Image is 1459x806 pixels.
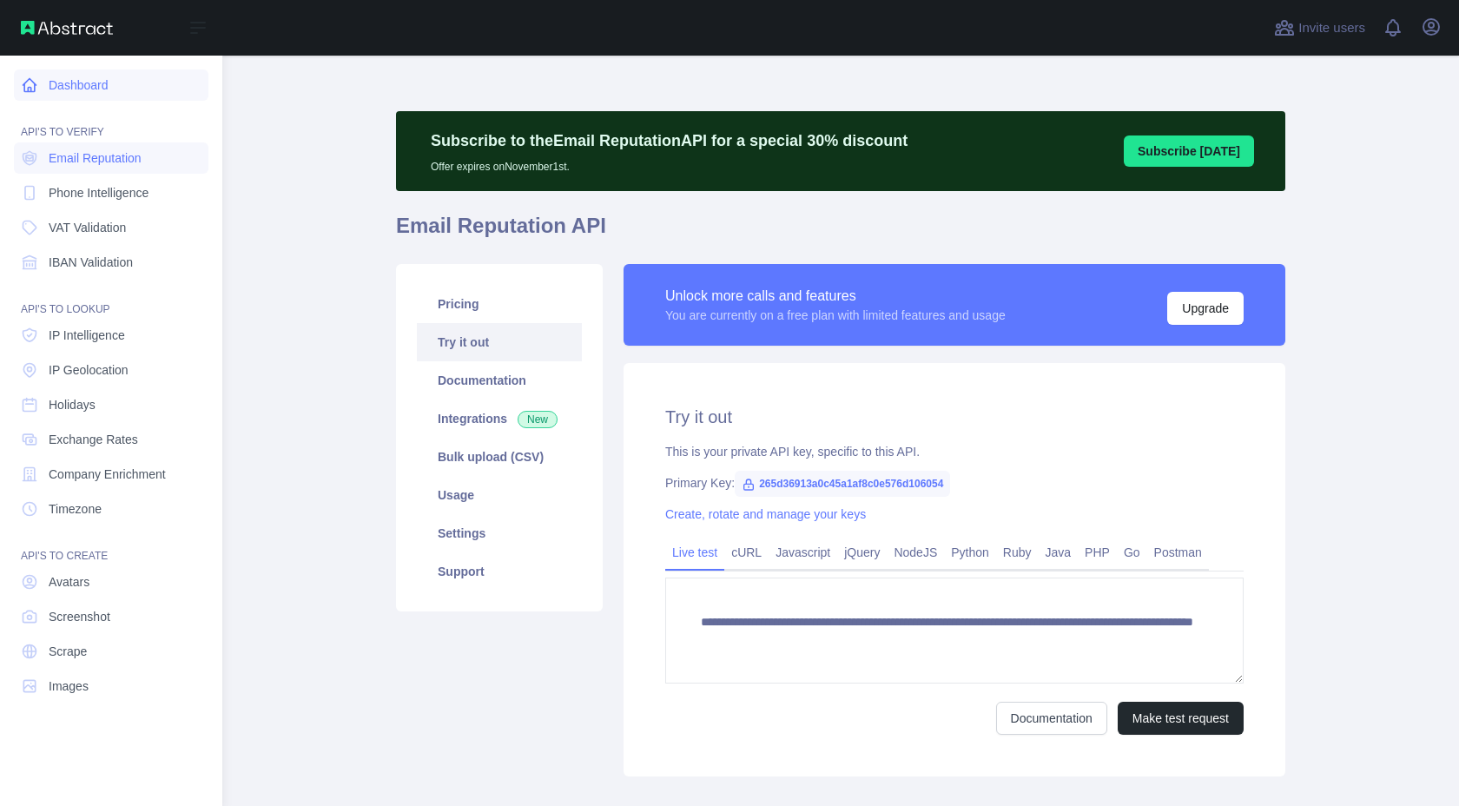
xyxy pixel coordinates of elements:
span: Exchange Rates [49,431,138,448]
span: Avatars [49,573,89,591]
a: Postman [1147,538,1209,566]
h1: Email Reputation API [396,212,1285,254]
a: Go [1117,538,1147,566]
span: Timezone [49,500,102,518]
h2: Try it out [665,405,1244,429]
a: Company Enrichment [14,459,208,490]
span: Holidays [49,396,96,413]
a: Settings [417,514,582,552]
a: Usage [417,476,582,514]
span: Email Reputation [49,149,142,167]
a: Holidays [14,389,208,420]
a: Documentation [996,702,1107,735]
span: New [518,411,558,428]
button: Invite users [1271,14,1369,42]
a: Images [14,671,208,702]
a: Java [1039,538,1079,566]
a: Create, rotate and manage your keys [665,507,866,521]
a: IBAN Validation [14,247,208,278]
button: Make test request [1118,702,1244,735]
a: Screenshot [14,601,208,632]
div: API'S TO CREATE [14,528,208,563]
a: cURL [724,538,769,566]
a: Scrape [14,636,208,667]
a: Live test [665,538,724,566]
div: You are currently on a free plan with limited features and usage [665,307,1006,324]
a: Support [417,552,582,591]
a: Python [944,538,996,566]
span: Scrape [49,643,87,660]
span: Phone Intelligence [49,184,149,201]
a: Phone Intelligence [14,177,208,208]
a: IP Geolocation [14,354,208,386]
span: Company Enrichment [49,466,166,483]
a: Try it out [417,323,582,361]
span: Screenshot [49,608,110,625]
a: VAT Validation [14,212,208,243]
button: Subscribe [DATE] [1124,135,1254,167]
div: API'S TO VERIFY [14,104,208,139]
a: Javascript [769,538,837,566]
span: IP Intelligence [49,327,125,344]
div: This is your private API key, specific to this API. [665,443,1244,460]
a: Dashboard [14,69,208,101]
a: Documentation [417,361,582,400]
a: Exchange Rates [14,424,208,455]
span: Invite users [1298,18,1365,38]
img: Abstract API [21,21,113,35]
a: Avatars [14,566,208,598]
a: IP Intelligence [14,320,208,351]
span: VAT Validation [49,219,126,236]
div: Unlock more calls and features [665,286,1006,307]
a: Integrations New [417,400,582,438]
a: Email Reputation [14,142,208,174]
span: 265d36913a0c45a1af8c0e576d106054 [735,471,950,497]
p: Subscribe to the Email Reputation API for a special 30 % discount [431,129,908,153]
div: Primary Key: [665,474,1244,492]
a: Pricing [417,285,582,323]
span: Images [49,677,89,695]
a: Bulk upload (CSV) [417,438,582,476]
a: jQuery [837,538,887,566]
a: PHP [1078,538,1117,566]
span: IBAN Validation [49,254,133,271]
p: Offer expires on November 1st. [431,153,908,174]
a: Timezone [14,493,208,525]
a: NodeJS [887,538,944,566]
span: IP Geolocation [49,361,129,379]
div: API'S TO LOOKUP [14,281,208,316]
a: Ruby [996,538,1039,566]
button: Upgrade [1167,292,1244,325]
